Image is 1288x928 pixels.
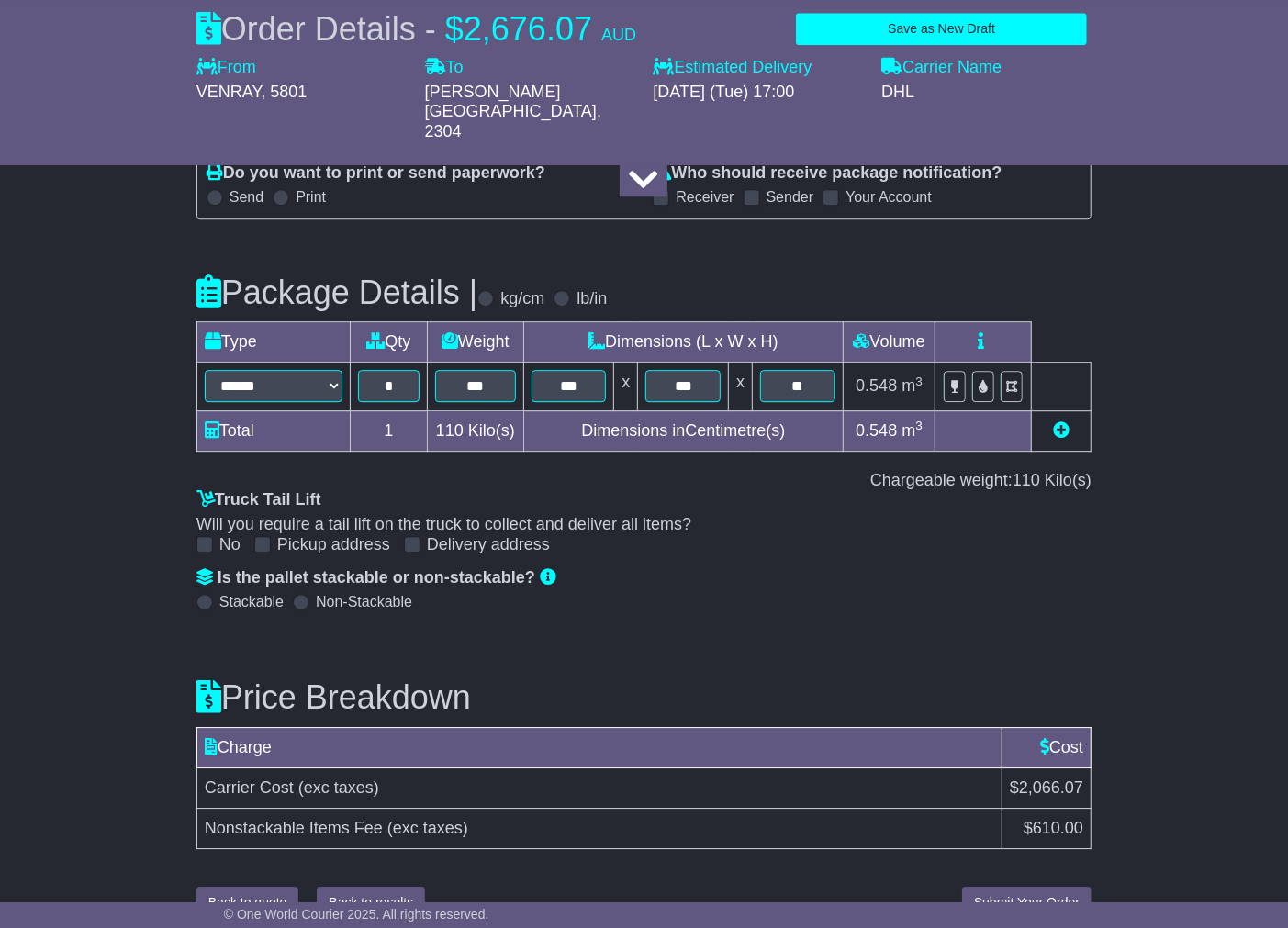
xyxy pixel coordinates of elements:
sup: 3 [915,419,923,432]
h3: Package Details | [196,274,478,311]
div: Order Details - [196,9,636,49]
td: Cost [1002,727,1092,767]
td: Volume [844,322,935,363]
td: x [729,363,753,410]
td: Total [196,410,350,451]
span: (exc taxes) [387,819,468,837]
span: $610.00 [1024,819,1083,837]
label: To [425,58,464,78]
label: Carrier Name [881,58,1002,78]
span: VENRAY [196,83,261,101]
td: Dimensions in Centimetre(s) [523,410,843,451]
label: Stackable [219,593,284,610]
button: Save as New Draft [796,13,1087,45]
td: Charge [196,727,1002,767]
label: lb/in [577,289,607,309]
button: Submit Your Order [962,887,1092,919]
span: (exc taxes) [298,778,379,797]
div: Will you require a tail lift on the truck to collect and deliver all items? [196,515,1092,535]
label: Delivery address [427,535,550,555]
span: m [902,376,923,395]
div: DHL [881,83,1092,103]
span: $ [445,10,464,48]
div: [DATE] (Tue) 17:00 [653,83,863,103]
td: Kilo(s) [427,410,523,451]
button: Back to quote [196,887,299,919]
span: Carrier Cost [205,778,294,797]
td: Dimensions (L x W x H) [523,322,843,363]
label: Do you want to print or send paperwork? [207,163,545,184]
span: $2,066.07 [1010,778,1083,797]
span: 0.548 [856,376,897,395]
label: Non-Stackable [316,593,412,610]
span: 0.548 [856,421,897,440]
label: Estimated Delivery [653,58,863,78]
button: Back to results [317,887,425,919]
h3: Price Breakdown [196,679,1092,716]
div: Chargeable weight: Kilo(s) [196,471,1092,491]
span: , 5801 [261,83,307,101]
span: © One World Courier 2025. All rights reserved. [224,907,489,922]
span: Submit Your Order [974,895,1080,910]
span: Is the pallet stackable or non-stackable? [218,568,535,587]
td: Type [196,322,350,363]
td: 1 [350,410,427,451]
span: 110 [436,421,464,440]
td: Weight [427,322,523,363]
td: Qty [350,322,427,363]
span: Nonstackable Items Fee [205,819,383,837]
span: [PERSON_NAME][GEOGRAPHIC_DATA] [425,83,597,121]
span: AUD [601,26,636,44]
label: From [196,58,256,78]
label: No [219,535,241,555]
span: 2,676.07 [464,10,592,48]
span: 110 [1013,471,1040,489]
td: x [614,363,638,410]
label: kg/cm [500,289,544,309]
span: m [902,421,923,440]
label: Pickup address [277,535,390,555]
a: Add new item [1053,421,1070,440]
sup: 3 [915,375,923,388]
label: Truck Tail Lift [196,490,321,510]
span: , 2304 [425,102,601,140]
